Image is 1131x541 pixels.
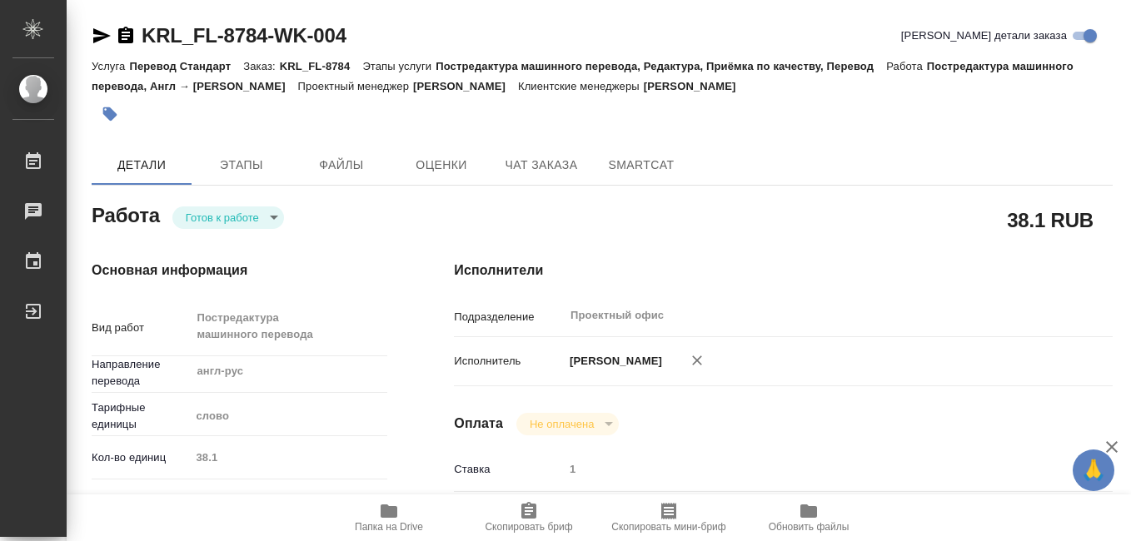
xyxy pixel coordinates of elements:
p: Проектный менеджер [298,80,413,92]
span: Обновить файлы [769,521,849,533]
h2: 38.1 RUB [1007,206,1094,234]
span: [PERSON_NAME] детали заказа [901,27,1067,44]
p: Исполнитель [454,353,564,370]
div: Техника [190,487,387,515]
span: Файлы [301,155,381,176]
button: Скопировать ссылку [116,26,136,46]
p: [PERSON_NAME] [413,80,518,92]
button: Скопировать ссылку для ЯМессенджера [92,26,112,46]
span: Детали [102,155,182,176]
input: Пустое поле [564,457,1058,481]
span: Скопировать бриф [485,521,572,533]
span: 🙏 [1079,453,1108,488]
div: Готов к работе [172,206,284,229]
p: Перевод Стандарт [129,60,243,72]
button: 🙏 [1073,449,1114,491]
p: Заказ: [243,60,279,72]
p: Клиентские менеджеры [518,80,644,92]
h4: Основная информация [92,261,387,280]
button: Удалить исполнителя [679,342,715,379]
input: Пустое поле [190,445,387,469]
button: Не оплачена [525,417,599,431]
button: Добавить тэг [92,96,128,132]
span: SmartCat [601,155,681,176]
span: Этапы [202,155,282,176]
div: слово [190,402,387,430]
p: Ставка [454,461,564,478]
p: Работа [886,60,927,72]
span: Скопировать мини-бриф [611,521,725,533]
p: [PERSON_NAME] [644,80,749,92]
p: KRL_FL-8784 [280,60,363,72]
p: Общая тематика [92,493,190,509]
span: Оценки [401,155,481,176]
span: Чат заказа [501,155,581,176]
a: KRL_FL-8784-WK-004 [142,24,346,47]
h2: Работа [92,199,160,229]
p: Постредактура машинного перевода, Редактура, Приёмка по качеству, Перевод [436,60,886,72]
div: Готов к работе [516,413,619,435]
p: Вид работ [92,320,190,336]
p: Кол-во единиц [92,449,190,466]
h4: Исполнители [454,261,1113,280]
p: Направление перевода [92,356,190,390]
p: Тарифные единицы [92,400,190,433]
p: Этапы услуги [362,60,436,72]
button: Папка на Drive [319,494,459,541]
h4: Оплата [454,414,503,434]
p: Подразделение [454,309,564,325]
span: Папка на Drive [355,521,423,533]
button: Скопировать мини-бриф [599,494,739,541]
button: Обновить файлы [739,494,879,541]
p: Услуга [92,60,129,72]
button: Готов к работе [181,211,264,225]
button: Скопировать бриф [459,494,599,541]
p: [PERSON_NAME] [564,353,662,370]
